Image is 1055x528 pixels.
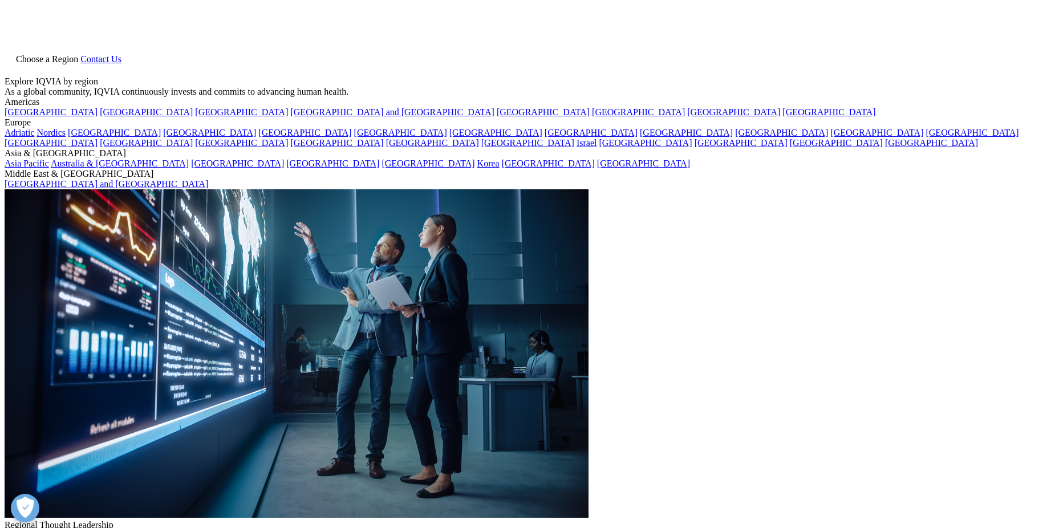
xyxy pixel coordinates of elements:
[80,54,121,64] a: Contact Us
[16,54,78,64] span: Choose a Region
[687,107,780,117] a: [GEOGRAPHIC_DATA]
[195,138,288,148] a: [GEOGRAPHIC_DATA]
[5,87,1050,97] div: As a global community, IQVIA continuously invests and commits to advancing human health.
[290,107,494,117] a: [GEOGRAPHIC_DATA] and [GEOGRAPHIC_DATA]
[5,148,1050,159] div: Asia & [GEOGRAPHIC_DATA]
[163,128,256,137] a: [GEOGRAPHIC_DATA]
[481,138,574,148] a: [GEOGRAPHIC_DATA]
[5,159,49,168] a: Asia Pacific
[382,159,474,168] a: [GEOGRAPHIC_DATA]
[597,159,690,168] a: [GEOGRAPHIC_DATA]
[258,128,351,137] a: [GEOGRAPHIC_DATA]
[286,159,379,168] a: [GEOGRAPHIC_DATA]
[782,107,875,117] a: [GEOGRAPHIC_DATA]
[5,189,589,518] img: 2093_analyzing-data-using-big-screen-display-and-laptop.png
[100,138,193,148] a: [GEOGRAPHIC_DATA]
[5,97,1050,107] div: Americas
[290,138,383,148] a: [GEOGRAPHIC_DATA]
[5,117,1050,128] div: Europe
[11,494,39,522] button: Open Preferences
[449,128,542,137] a: [GEOGRAPHIC_DATA]
[5,169,1050,179] div: Middle East & [GEOGRAPHIC_DATA]
[386,138,479,148] a: [GEOGRAPHIC_DATA]
[100,107,193,117] a: [GEOGRAPHIC_DATA]
[68,128,161,137] a: [GEOGRAPHIC_DATA]
[599,138,692,148] a: [GEOGRAPHIC_DATA]
[497,107,590,117] a: [GEOGRAPHIC_DATA]
[191,159,284,168] a: [GEOGRAPHIC_DATA]
[695,138,788,148] a: [GEOGRAPHIC_DATA]
[830,128,923,137] a: [GEOGRAPHIC_DATA]
[502,159,595,168] a: [GEOGRAPHIC_DATA]
[36,128,66,137] a: Nordics
[790,138,883,148] a: [GEOGRAPHIC_DATA]
[195,107,288,117] a: [GEOGRAPHIC_DATA]
[885,138,978,148] a: [GEOGRAPHIC_DATA]
[592,107,685,117] a: [GEOGRAPHIC_DATA]
[577,138,597,148] a: Israel
[640,128,733,137] a: [GEOGRAPHIC_DATA]
[5,179,208,189] a: [GEOGRAPHIC_DATA] and [GEOGRAPHIC_DATA]
[545,128,638,137] a: [GEOGRAPHIC_DATA]
[477,159,500,168] a: Korea
[5,138,98,148] a: [GEOGRAPHIC_DATA]
[926,128,1019,137] a: [GEOGRAPHIC_DATA]
[5,76,1050,87] div: Explore IQVIA by region
[5,107,98,117] a: [GEOGRAPHIC_DATA]
[354,128,447,137] a: [GEOGRAPHIC_DATA]
[735,128,828,137] a: [GEOGRAPHIC_DATA]
[51,159,189,168] a: Australia & [GEOGRAPHIC_DATA]
[5,128,34,137] a: Adriatic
